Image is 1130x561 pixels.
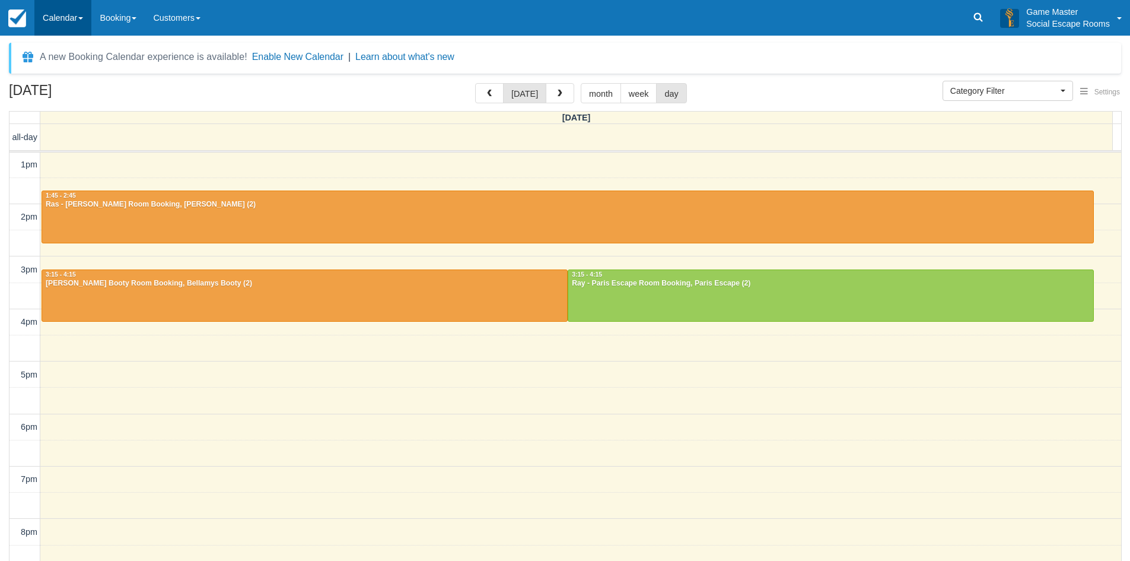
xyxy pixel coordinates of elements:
[12,132,37,142] span: all-day
[45,279,564,289] div: [PERSON_NAME] Booty Room Booking, Bellamys Booty (2)
[1026,18,1110,30] p: Social Escape Rooms
[42,270,568,322] a: 3:15 - 4:15[PERSON_NAME] Booty Room Booking, Bellamys Booty (2)
[21,527,37,537] span: 8pm
[1094,88,1120,96] span: Settings
[21,265,37,274] span: 3pm
[21,474,37,484] span: 7pm
[42,191,1094,243] a: 1:45 - 2:45Ras - [PERSON_NAME] Room Booking, [PERSON_NAME] (2)
[503,83,546,103] button: [DATE]
[1026,6,1110,18] p: Game Master
[9,83,159,105] h2: [DATE]
[348,52,351,62] span: |
[21,370,37,379] span: 5pm
[21,422,37,432] span: 6pm
[568,270,1094,322] a: 3:15 - 4:15Ray - Paris Escape Room Booking, Paris Escape (2)
[943,81,1073,101] button: Category Filter
[46,271,76,278] span: 3:15 - 4:15
[1000,8,1019,27] img: A3
[581,83,621,103] button: month
[562,113,591,122] span: [DATE]
[21,160,37,169] span: 1pm
[45,200,1090,210] div: Ras - [PERSON_NAME] Room Booking, [PERSON_NAME] (2)
[572,271,602,278] span: 3:15 - 4:15
[656,83,686,103] button: day
[40,50,247,64] div: A new Booking Calendar experience is available!
[355,52,454,62] a: Learn about what's new
[1073,84,1127,101] button: Settings
[252,51,343,63] button: Enable New Calendar
[571,279,1090,289] div: Ray - Paris Escape Room Booking, Paris Escape (2)
[950,85,1058,97] span: Category Filter
[46,192,76,199] span: 1:45 - 2:45
[21,212,37,221] span: 2pm
[8,9,26,27] img: checkfront-main-nav-mini-logo.png
[21,317,37,327] span: 4pm
[620,83,657,103] button: week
